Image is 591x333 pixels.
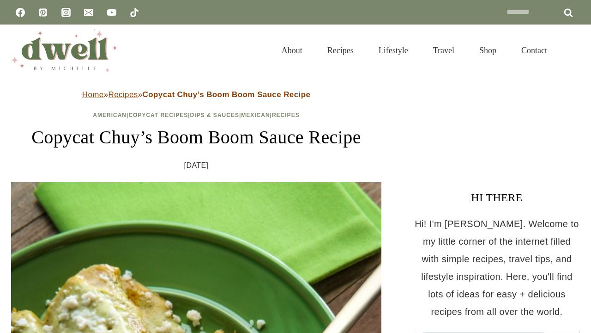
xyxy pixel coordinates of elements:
a: Facebook [11,3,30,22]
strong: Copycat Chuy’s Boom Boom Sauce Recipe [143,90,311,99]
span: » » [82,90,311,99]
a: Dips & Sauces [190,112,239,118]
a: Recipes [109,90,138,99]
button: View Search Form [564,43,580,58]
a: Home [82,90,104,99]
a: Contact [509,34,560,67]
a: Pinterest [34,3,52,22]
img: DWELL by michelle [11,29,117,72]
h3: HI THERE [414,189,580,206]
a: Lifestyle [366,34,421,67]
a: Mexican [241,112,270,118]
a: Instagram [57,3,75,22]
p: Hi! I'm [PERSON_NAME]. Welcome to my little corner of the internet filled with simple recipes, tr... [414,215,580,321]
a: About [269,34,315,67]
span: | | | | [93,112,299,118]
nav: Primary Navigation [269,34,560,67]
a: Shop [467,34,509,67]
a: Recipes [315,34,366,67]
h1: Copycat Chuy’s Boom Boom Sauce Recipe [11,123,381,151]
a: Copycat Recipes [128,112,188,118]
a: Travel [421,34,467,67]
time: [DATE] [184,159,209,173]
a: Recipes [272,112,300,118]
a: American [93,112,127,118]
a: Email [79,3,98,22]
a: TikTok [125,3,144,22]
a: YouTube [103,3,121,22]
